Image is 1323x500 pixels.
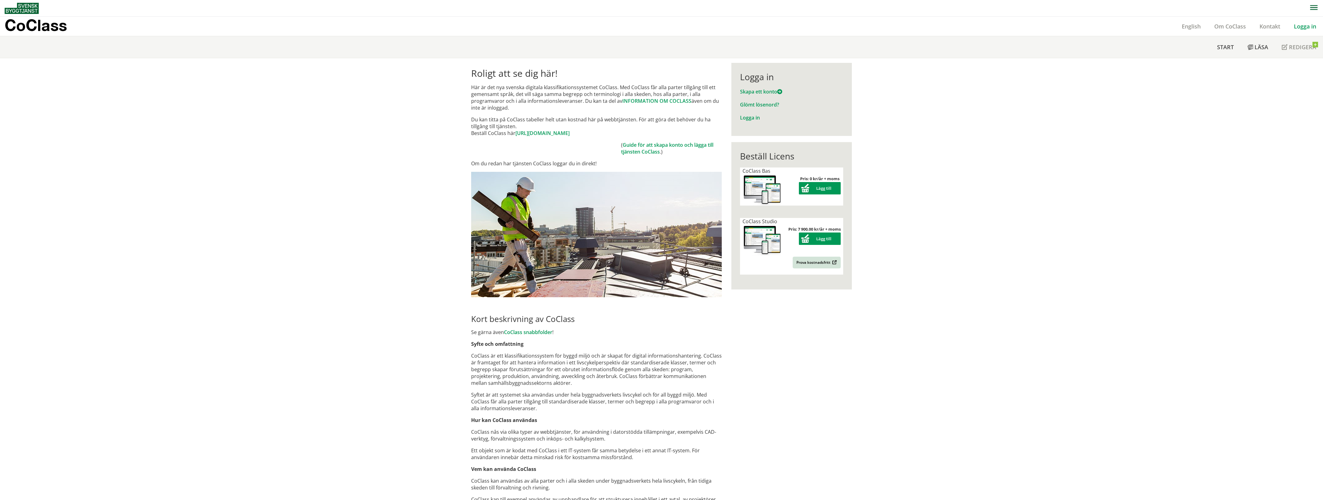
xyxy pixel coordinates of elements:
a: Prova kostnadsfritt [793,257,841,268]
img: coclass-license.jpg [743,225,782,256]
span: Läsa [1255,43,1268,51]
strong: Vem kan använda CoClass [471,466,536,472]
a: Läsa [1241,36,1275,58]
span: Start [1217,43,1234,51]
h2: Kort beskrivning av CoClass [471,314,722,324]
div: Beställ Licens [740,151,843,161]
span: CoClass Bas [743,167,770,174]
span: CoClass Studio [743,218,777,225]
a: CoClass [5,17,80,36]
p: Om du redan har tjänsten CoClass loggar du in direkt! [471,160,722,167]
p: CoClass kan användas av alla parter och i alla skeden under byggnadsverkets hela livscykeln, från... [471,477,722,491]
p: Här är det nya svenska digitala klassifikationssystemet CoClass. Med CoClass får alla parter till... [471,84,722,111]
img: login.jpg [471,172,722,297]
a: Guide för att skapa konto och lägga till tjänsten CoClass [621,141,713,155]
p: Ett objekt som är kodat med CoClass i ett IT-system får samma betydelse i ett annat IT-system. Fö... [471,447,722,461]
a: Logga in [1287,23,1323,30]
a: CoClass snabbfolder [504,329,552,336]
p: CoClass [5,22,67,29]
p: CoClass är ett klassifikationssystem för byggd miljö och är skapat för digital informationshanter... [471,352,722,386]
p: Se gärna även ! [471,329,722,336]
p: Du kan titta på CoClass tabeller helt utan kostnad här på webbtjänsten. För att göra det behöver ... [471,116,722,137]
button: Lägg till [799,233,841,245]
a: Start [1210,36,1241,58]
button: Lägg till [799,182,841,194]
a: [URL][DOMAIN_NAME] [515,130,570,137]
strong: Pris: 0 kr/år + moms [800,176,839,181]
img: Svensk Byggtjänst [5,3,39,14]
a: Kontakt [1253,23,1287,30]
a: Om CoClass [1207,23,1253,30]
div: Logga in [740,72,843,82]
strong: Hur kan CoClass användas [471,417,537,424]
a: Skapa ett konto [740,88,782,95]
a: Lägg till [799,185,841,191]
strong: Syfte och omfattning [471,341,524,347]
p: Syftet är att systemet ska användas under hela byggnadsverkets livscykel och för all byggd miljö.... [471,391,722,412]
a: Lägg till [799,236,841,241]
a: English [1175,23,1207,30]
td: ( .) [621,141,722,155]
img: coclass-license.jpg [743,174,782,206]
a: Glömt lösenord? [740,101,779,108]
p: CoClass nås via olika typer av webbtjänster, för användning i datorstödda tillämpningar, exempelv... [471,428,722,442]
img: Outbound.png [831,260,837,265]
a: Logga in [740,114,760,121]
strong: Pris: 7 900,00 kr/år + moms [788,226,841,232]
h1: Roligt att se dig här! [471,68,722,79]
a: INFORMATION OM COCLASS [622,98,691,104]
